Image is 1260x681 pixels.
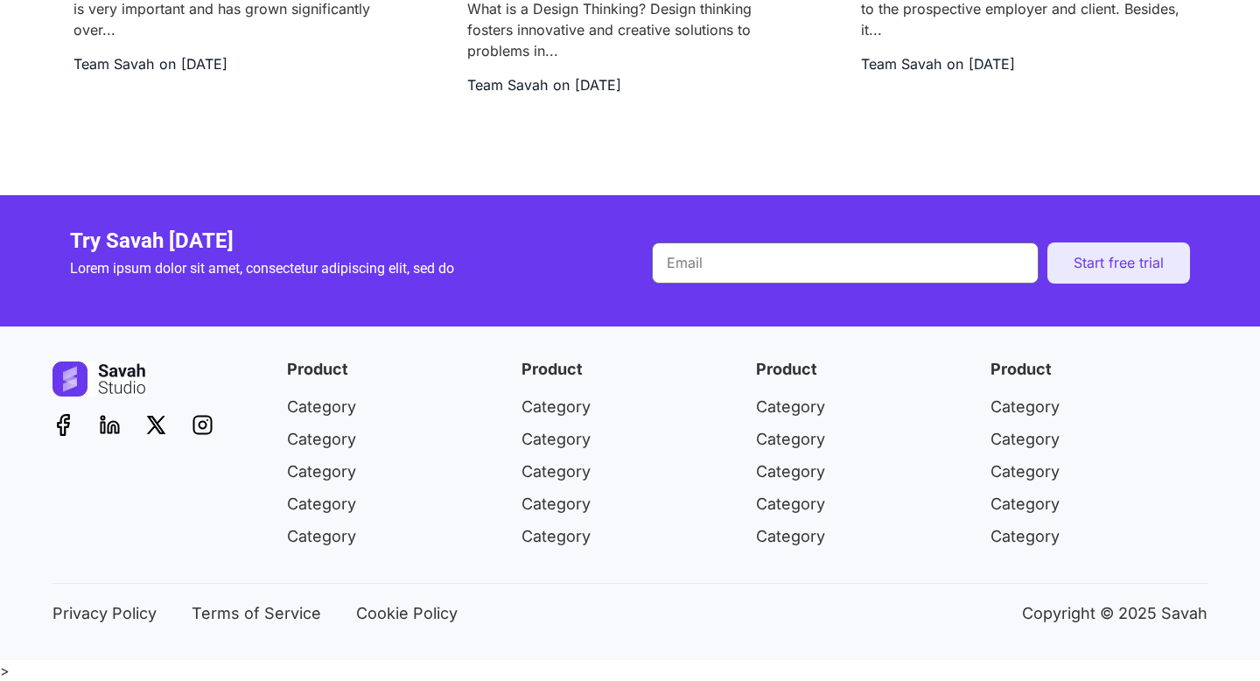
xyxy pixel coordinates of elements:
span: Category [990,427,1060,451]
span: Category [521,492,591,516]
form: New Form [652,242,1190,292]
span: on [159,53,176,74]
span: Category [990,395,1060,418]
p: Lorem ipsum dolor sit amet, consectetur adipiscing elit, sed do [70,258,608,279]
h4: Product [521,362,738,377]
h4: Product [287,362,504,377]
span: Category [756,427,825,451]
a: Team Savah [861,53,941,74]
span: Terms of Service [192,601,321,625]
span: Category [990,460,1060,483]
span: Start free trial [1074,256,1164,270]
span: Category [756,524,825,548]
span: Privacy Policy [52,601,157,625]
span: Category [521,524,591,548]
span: Category [521,427,591,451]
a: Team Savah [73,53,154,74]
time: [DATE] [181,55,227,73]
a: [DATE] [575,74,621,95]
span: Category [756,492,825,516]
h2: Try Savah [DATE] [70,230,608,251]
iframe: Chat Widget [1172,597,1260,681]
span: Category [756,460,825,483]
time: [DATE] [575,76,621,94]
button: Start free trial [1047,242,1190,284]
span: Category [287,395,356,418]
span: Category [287,492,356,516]
span: Category [287,427,356,451]
a: [DATE] [969,53,1015,74]
span: Category [990,524,1060,548]
span: Category [287,460,356,483]
span: Category [521,460,591,483]
input: Email [652,242,1039,284]
a: Team Savah [467,74,548,95]
span: on [947,53,963,74]
p: Copyright © 2025 Savah [1022,606,1207,621]
span: on [553,74,570,95]
h4: Product [756,362,973,377]
span: Cookie Policy [356,601,458,625]
span: Category [990,492,1060,516]
a: [DATE] [181,53,227,74]
h4: Product [990,362,1207,377]
span: Category [756,395,825,418]
time: [DATE] [969,55,1015,73]
span: Category [521,395,591,418]
span: Category [287,524,356,548]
